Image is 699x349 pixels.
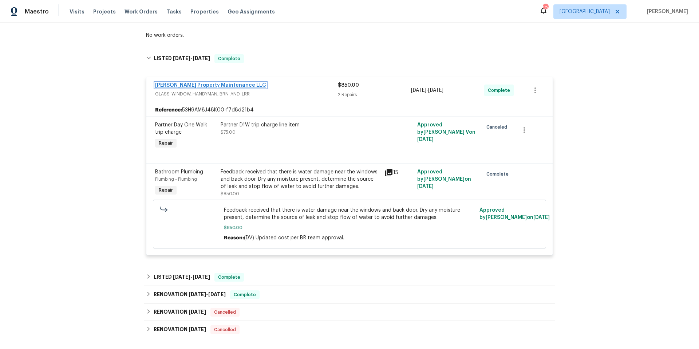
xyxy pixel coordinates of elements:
span: - [189,292,226,297]
div: 53H9AM8J48K00-f7d8d21b4 [146,103,553,117]
span: [DATE] [193,56,210,61]
span: [DATE] [208,292,226,297]
div: RENOVATION [DATE]-[DATE]Complete [144,286,555,303]
span: Complete [215,55,243,62]
span: [GEOGRAPHIC_DATA] [560,8,610,15]
span: Approved by [PERSON_NAME] on [479,208,550,220]
span: Complete [215,274,243,281]
span: [DATE] [173,56,190,61]
h6: RENOVATION [154,308,206,317]
span: Complete [488,87,513,94]
span: $850.00 [221,192,239,196]
span: Visits [70,8,84,15]
span: Repair [156,140,176,147]
span: Maestro [25,8,49,15]
span: Feedback received that there is water damage near the windows and back door. Dry any moisture pre... [224,207,475,221]
a: [PERSON_NAME] Property Maintenance LLC [155,83,266,88]
h6: LISTED [154,54,210,63]
span: GLASS_WINDOW, HANDYMAN, BRN_AND_LRR [155,90,338,98]
div: Feedback received that there is water damage near the windows and back door. Dry any moisture pre... [221,168,380,190]
div: 2 Repairs [338,91,411,98]
span: Complete [486,170,512,178]
span: Approved by [PERSON_NAME] on [417,169,471,189]
span: [DATE] [417,184,434,189]
span: Plumbing - Plumbing [155,177,197,181]
div: RENOVATION [DATE]Cancelled [144,321,555,338]
span: Cancelled [211,326,239,333]
span: Tasks [166,9,182,14]
h6: LISTED [154,273,210,282]
span: [DATE] [428,88,443,93]
span: [DATE] [189,327,206,332]
span: Repair [156,187,176,194]
div: LISTED [DATE]-[DATE]Complete [144,47,555,70]
span: [DATE] [417,137,434,142]
div: Partner D1W trip charge line item [221,121,380,129]
div: RENOVATION [DATE]Cancelled [144,303,555,321]
span: - [173,56,210,61]
span: [DATE] [533,215,550,220]
span: [DATE] [173,274,190,279]
span: Approved by [PERSON_NAME] V on [417,122,475,142]
span: Reason: [224,235,244,240]
span: (DV) Updated cost per BR team approval. [244,235,344,240]
span: - [173,274,210,279]
span: Partner Day One Walk trip charge [155,122,207,135]
h6: RENOVATION [154,325,206,334]
span: [DATE] [189,309,206,314]
span: [DATE] [411,88,426,93]
span: $850.00 [338,83,359,88]
span: Complete [231,291,259,298]
h6: RENOVATION [154,290,226,299]
span: $75.00 [221,130,236,134]
span: Work Orders [125,8,158,15]
b: Reference: [155,106,182,114]
span: $850.00 [224,224,475,231]
span: - [411,87,443,94]
span: Projects [93,8,116,15]
div: LISTED [DATE]-[DATE]Complete [144,268,555,286]
span: [DATE] [193,274,210,279]
span: Canceled [486,123,510,131]
span: [DATE] [189,292,206,297]
div: No work orders. [146,32,553,39]
span: Bathroom Plumbing [155,169,203,174]
div: 10 [543,4,548,12]
div: 15 [384,168,413,177]
span: [PERSON_NAME] [644,8,688,15]
span: Cancelled [211,309,239,316]
span: Geo Assignments [228,8,275,15]
span: Properties [190,8,219,15]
